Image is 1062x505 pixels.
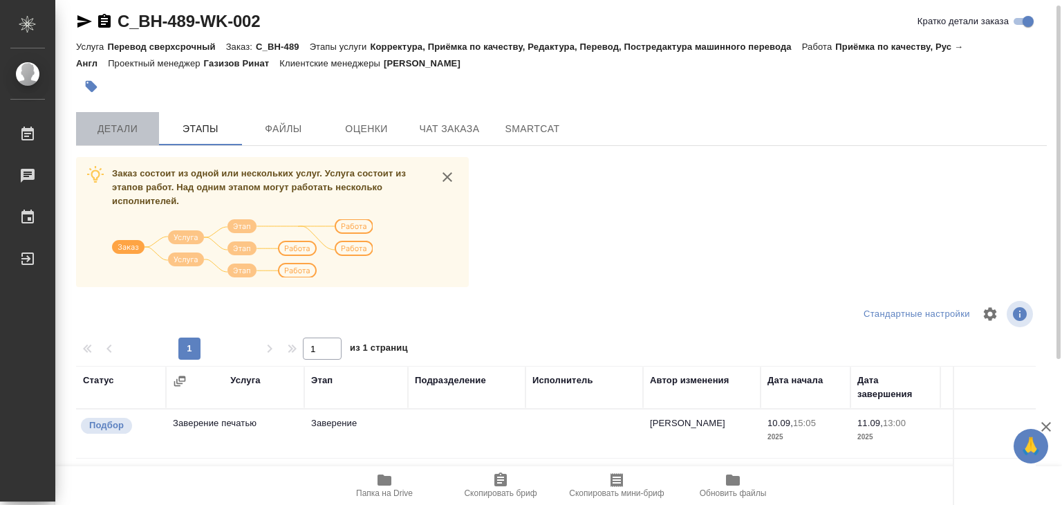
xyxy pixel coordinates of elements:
[166,410,304,458] td: Заверение печатью
[947,430,1023,444] p: не указано
[857,418,883,428] p: 11.09,
[793,418,816,428] p: 15:05
[973,297,1007,331] span: Настроить таблицу
[947,466,1023,479] p: 0
[83,374,114,387] div: Статус
[76,71,106,102] button: Добавить тэг
[857,374,933,401] div: Дата завершения
[700,488,767,498] span: Обновить файлы
[650,374,729,387] div: Автор изменения
[1014,429,1048,463] button: 🙏
[326,466,442,505] button: Папка на Drive
[917,15,1009,28] span: Кратко детали заказа
[96,13,113,30] button: Скопировать ссылку
[311,416,401,430] p: Заверение
[204,58,280,68] p: Газизов Ринат
[256,42,310,52] p: C_BH-489
[416,120,483,138] span: Чат заказа
[802,42,836,52] p: Работа
[437,167,458,187] button: close
[107,42,225,52] p: Перевод сверхсрочный
[173,374,187,388] button: Сгруппировать
[415,374,486,387] div: Подразделение
[883,418,906,428] p: 13:00
[167,120,234,138] span: Этапы
[279,58,384,68] p: Клиентские менеджеры
[89,419,124,432] p: Подбор
[118,12,260,30] a: C_BH-489-WK-002
[226,42,256,52] p: Заказ:
[532,374,593,387] div: Исполнитель
[384,58,471,68] p: [PERSON_NAME]
[76,42,107,52] p: Услуга
[370,42,801,52] p: Корректура, Приёмка по качеству, Редактура, Перевод, Постредактура машинного перевода
[356,488,413,498] span: Папка на Drive
[767,374,823,387] div: Дата начала
[84,120,151,138] span: Детали
[464,488,537,498] span: Скопировать бриф
[76,13,93,30] button: Скопировать ссылку для ЯМессенджера
[310,42,371,52] p: Этапы услуги
[1019,432,1043,461] span: 🙏
[311,466,401,479] p: заверение печатью
[333,120,400,138] span: Оценки
[250,120,317,138] span: Файлы
[112,168,406,206] span: Заказ состоит из одной или нескольких услуг. Услуга состоит из этапов работ. Над одним этапом мог...
[230,374,260,387] div: Услуга
[767,430,844,444] p: 2025
[767,418,793,428] p: 10.09,
[675,466,791,505] button: Обновить файлы
[559,466,675,505] button: Скопировать мини-бриф
[1007,301,1036,327] span: Посмотреть информацию
[108,58,203,68] p: Проектный менеджер
[860,304,973,325] div: split button
[499,120,566,138] span: SmartCat
[442,466,559,505] button: Скопировать бриф
[947,416,1023,430] p: 0
[643,410,761,458] td: [PERSON_NAME]
[350,340,408,360] span: из 1 страниц
[569,488,664,498] span: Скопировать мини-бриф
[857,430,933,444] p: 2025
[311,374,333,387] div: Этап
